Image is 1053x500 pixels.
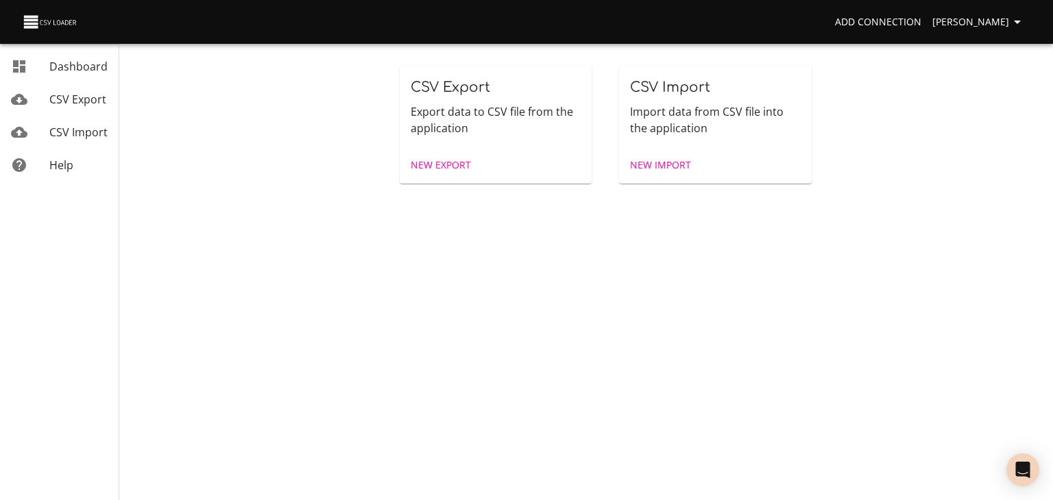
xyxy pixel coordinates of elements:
span: CSV Export [49,92,106,107]
span: CSV Import [630,79,710,95]
button: [PERSON_NAME] [927,10,1031,35]
a: Add Connection [830,10,927,35]
span: Add Connection [835,14,921,31]
p: Import data from CSV file into the application [630,103,801,136]
img: CSV Loader [22,12,80,32]
a: New Import [625,153,697,178]
span: CSV Export [411,79,490,95]
a: New Export [405,153,476,178]
span: New Export [411,157,471,174]
span: Help [49,158,73,173]
div: Open Intercom Messenger [1006,453,1039,486]
span: Dashboard [49,59,108,74]
span: [PERSON_NAME] [932,14,1026,31]
p: Export data to CSV file from the application [411,103,581,136]
span: CSV Import [49,125,108,140]
span: New Import [630,157,691,174]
